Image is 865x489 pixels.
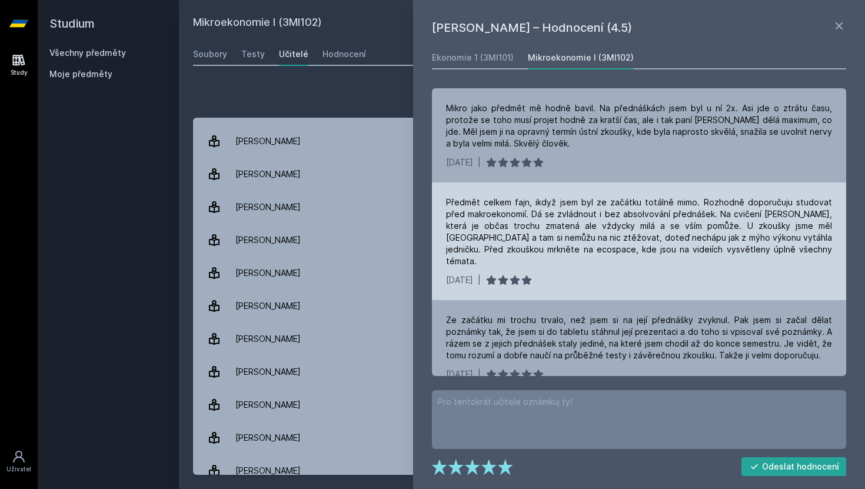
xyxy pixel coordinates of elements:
[235,360,301,384] div: [PERSON_NAME]
[235,393,301,417] div: [PERSON_NAME]
[49,48,126,58] a: Všechny předměty
[235,426,301,450] div: [PERSON_NAME]
[235,129,301,153] div: [PERSON_NAME]
[235,261,301,285] div: [PERSON_NAME]
[446,368,473,380] div: [DATE]
[241,48,265,60] div: Testy
[49,68,112,80] span: Moje předměty
[193,224,851,257] a: [PERSON_NAME] 1 hodnocení 4.0
[478,368,481,380] div: |
[446,197,832,267] div: Předmět celkem fajn, ikdyž jsem byl ze začátku totálně mimo. Rozhodně doporučuju studovat před ma...
[2,444,35,480] a: Uživatel
[446,314,832,361] div: Ze začátku mi trochu trvalo, než jsem si na její přednášky zvyknul. Pak jsem si začal dělat pozná...
[241,42,265,66] a: Testy
[235,228,301,252] div: [PERSON_NAME]
[235,195,301,219] div: [PERSON_NAME]
[322,48,366,60] div: Hodnocení
[478,157,481,168] div: |
[193,454,851,487] a: [PERSON_NAME] 3 hodnocení 2.3
[2,47,35,83] a: Study
[6,465,31,474] div: Uživatel
[193,158,851,191] a: [PERSON_NAME] 2 hodnocení 4.5
[279,42,308,66] a: Učitelé
[193,257,851,290] a: [PERSON_NAME] 11 hodnocení 4.5
[235,162,301,186] div: [PERSON_NAME]
[446,102,832,149] div: Mikro jako předmět mě hodně bavil. Na přednáškách jsem byl u ní 2x. Asi jde o ztrátu času, protož...
[235,327,301,351] div: [PERSON_NAME]
[11,68,28,77] div: Study
[193,48,227,60] div: Soubory
[741,457,847,476] button: Odeslat hodnocení
[193,421,851,454] a: [PERSON_NAME] 3 hodnocení 4.7
[193,290,851,322] a: [PERSON_NAME] 5 hodnocení 3.0
[193,355,851,388] a: [PERSON_NAME] 1 hodnocení 4.0
[235,294,301,318] div: [PERSON_NAME]
[446,274,473,286] div: [DATE]
[193,322,851,355] a: [PERSON_NAME] 15 hodnocení 3.1
[193,42,227,66] a: Soubory
[279,48,308,60] div: Učitelé
[193,388,851,421] a: [PERSON_NAME] 2 hodnocení 4.0
[193,125,851,158] a: [PERSON_NAME] 4 hodnocení 2.0
[193,14,719,33] h2: Mikroekonomie I (3MI102)
[478,274,481,286] div: |
[193,191,851,224] a: [PERSON_NAME] 1 hodnocení 2.0
[322,42,366,66] a: Hodnocení
[235,459,301,483] div: [PERSON_NAME]
[446,157,473,168] div: [DATE]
